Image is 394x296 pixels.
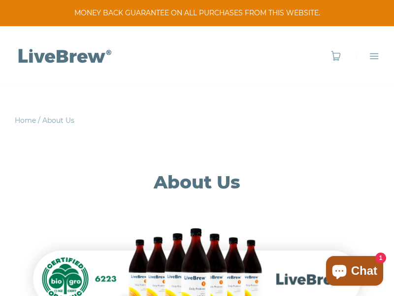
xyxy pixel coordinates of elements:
[323,256,386,288] inbox-online-store-chat: Shopify online store chat
[15,116,36,125] a: Home
[15,8,379,18] span: MONEY BACK GUARANTEE ON ALL PURCHASES FROM THIS WEBSITE.
[38,116,40,125] span: /
[356,51,379,61] a: Menu
[42,116,74,125] span: About Us
[15,47,113,64] img: LiveBrew
[44,171,350,193] h1: About Us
